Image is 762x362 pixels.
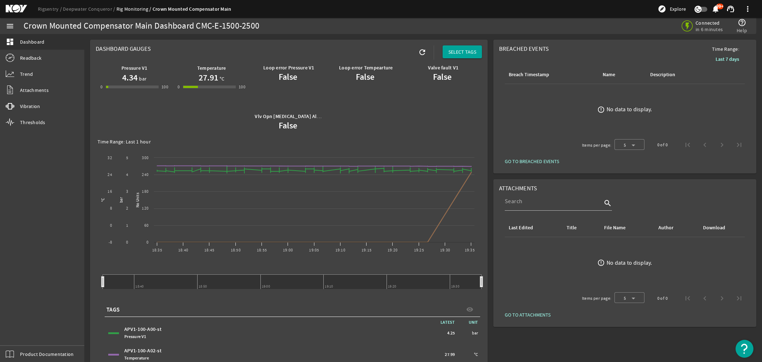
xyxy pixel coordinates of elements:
text: 120 [142,206,149,211]
div: File Name [604,224,626,232]
span: Attachments [20,87,49,94]
text: 2 [126,206,128,211]
span: Explore [670,5,686,13]
text: 32 [108,155,112,161]
text: 16 [108,189,112,194]
div: Description [650,71,675,79]
div: 0 [178,83,180,90]
span: Product Documentation [20,351,74,358]
span: bar [472,329,478,337]
div: 100 [161,83,168,90]
text: 5 [126,155,128,161]
text: 18:55 [257,248,267,253]
div: 0 of 0 [657,295,668,302]
b: False [279,120,297,131]
button: more_vert [739,0,756,18]
svg: Chart title [96,147,478,258]
span: °C [474,351,478,358]
text: 0 [110,223,112,228]
div: Name [602,71,641,79]
div: Title [566,224,594,232]
mat-icon: help_outline [738,18,746,27]
mat-icon: menu [6,22,14,30]
text: 19:25 [414,248,424,253]
a: Rig Monitoring [116,6,153,12]
text: 19:20 [388,248,398,253]
div: Breach Timestamp [509,71,549,79]
text: 0 [146,240,149,245]
a: Crown Mounted Compensator Main [153,6,231,13]
span: °C [218,75,225,82]
span: bar [138,75,146,82]
text: 19:15 [362,248,372,253]
span: Trend [20,70,33,78]
mat-icon: error_outline [597,259,605,266]
text: 18:45 [204,248,214,253]
span: Dashboard Gauges [96,45,151,53]
a: Rigsentry [38,6,63,12]
text: 8 [110,206,112,211]
b: Vlv Opn [MEDICAL_DATA] Alm present when cmd given & diff prs > limit [255,113,414,120]
span: 4.25 [447,329,455,337]
i: search [603,199,612,207]
span: GO TO BREACHED EVENTS [505,158,559,165]
b: Loop error Tempearture [339,64,393,71]
div: Time Range: Last 1 hour [98,138,480,145]
div: Name [603,71,615,79]
div: 0 of 0 [657,141,668,148]
div: APV1-100-A00-st [124,326,214,340]
button: 99+ [712,5,719,13]
text: 18:35 [152,248,162,253]
b: Loop error Pressure V1 [263,64,314,71]
div: Items per page: [582,295,612,302]
mat-icon: dashboard [6,38,14,46]
text: No Units [135,192,140,207]
div: Download [703,224,725,232]
div: Description [649,71,709,79]
text: 19:30 [440,248,450,253]
b: False [433,71,452,83]
div: Author [657,224,693,232]
mat-icon: vibration [6,102,14,111]
text: 3 [126,189,128,194]
div: Title [567,224,577,232]
span: Dashboard [20,38,44,45]
text: 240 [142,172,149,177]
button: GO TO BREACHED EVENTS [499,155,565,168]
span: 27.99 [445,351,455,358]
text: 19:05 [309,248,319,253]
div: Last Edited [508,224,557,232]
div: No data to display. [607,259,652,266]
div: Author [658,224,673,232]
div: No data to display. [607,106,652,113]
span: Temperature [124,355,149,361]
span: Attachments [499,185,537,192]
text: 60 [144,223,149,228]
div: Breach Timestamp [508,71,593,79]
button: SELECT TAGS [443,45,482,58]
div: File Name [603,224,648,232]
span: Readback [20,54,41,62]
mat-icon: refresh [418,48,427,57]
a: Deepwater Conqueror [63,6,116,12]
text: -8 [109,240,112,245]
mat-icon: notifications [711,5,720,13]
span: Breached Events [499,45,549,53]
b: Valve fault V1 [428,64,459,71]
button: Open Resource Center [736,340,753,358]
mat-icon: support_agent [726,5,735,13]
text: 0 [126,240,128,245]
div: APV1-100-A02-st [124,347,214,362]
span: Help [737,27,747,34]
text: 1 [126,223,128,228]
span: Vibration [20,103,40,110]
text: 300 [142,155,149,161]
div: Last Edited [509,224,533,232]
b: Last 7 days [716,56,739,63]
span: Thresholds [20,119,45,126]
text: 19:35 [465,248,475,253]
input: Search [505,197,602,206]
b: Temperature [197,65,226,72]
div: Crown Mounted Compensator Main Dashboard CMC-E-1500-2500 [24,23,259,30]
div: 0 [100,83,103,90]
